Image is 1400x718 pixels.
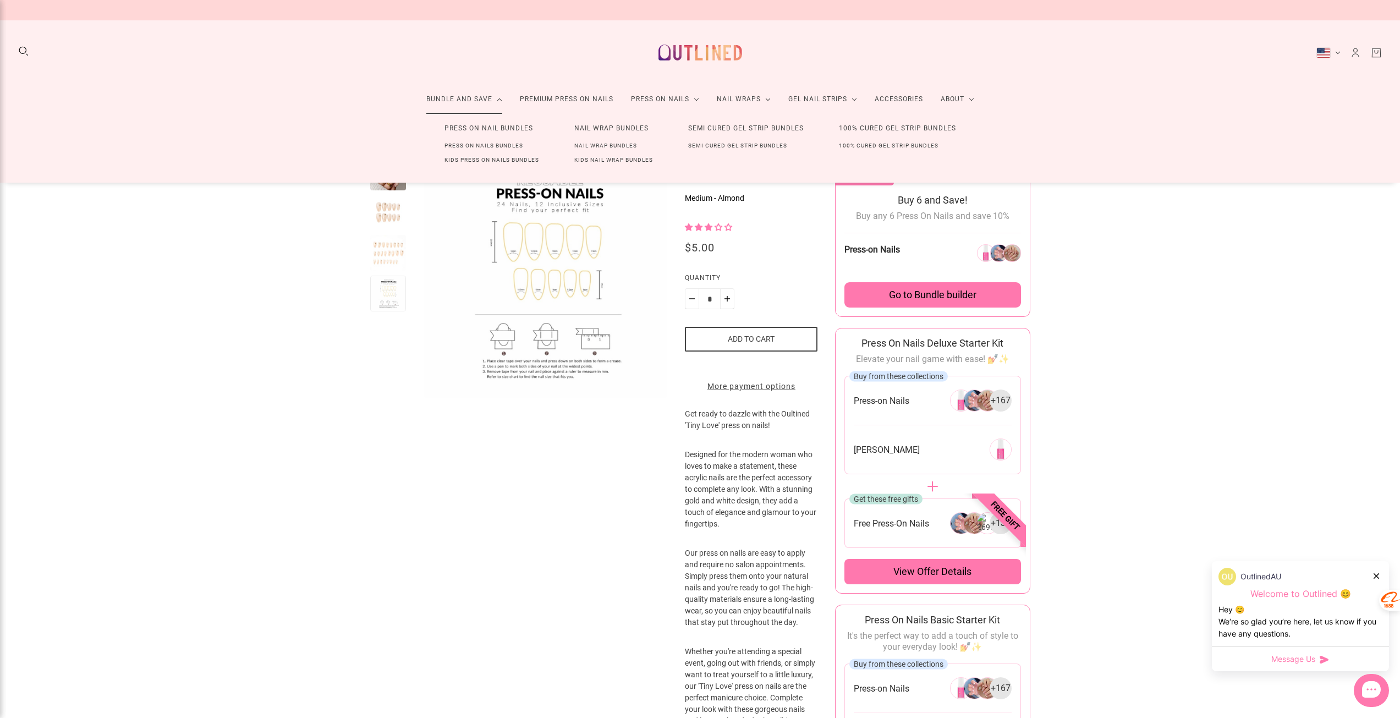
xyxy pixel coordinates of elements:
a: Press On Nails Bundles [427,139,541,153]
a: Gel Nail Strips [779,85,866,114]
img: 266304946256-2 [976,390,998,412]
span: Press-on Nails [844,244,900,255]
button: Add to cart [685,327,817,352]
a: Press On Nails [622,85,708,114]
a: Cart [1370,47,1382,59]
span: Press On Nails Deluxe Starter Kit [861,337,1003,349]
a: 100% Cured Gel Strip Bundles [821,139,956,153]
span: Press-on Nails [854,683,909,694]
img: Alpine Meadows-Press on Manicure-Outlined [424,154,667,398]
button: United States [1316,47,1341,58]
p: Designed for the modern woman who loves to make a statement, these acrylic nails are the perfect ... [685,449,817,547]
img: 266304946256-1 [963,390,985,412]
img: 266304946256-0 [950,390,972,412]
p: Welcome to Outlined 😊 [1218,588,1382,600]
img: 266304946256-0 [950,677,972,699]
a: Nail Wraps [708,85,779,114]
a: Semi Cured Gel Strip Bundles [671,139,805,153]
img: data:image/png;base64,iVBORw0KGgoAAAANSUhEUgAAACQAAAAkCAYAAADhAJiYAAAC0UlEQVR4AexVTWgTQRT+9i+bTdo... [1218,568,1236,585]
label: Quantity [685,272,817,288]
button: Search [18,45,30,57]
div: Hey 😊 We‘re so glad you’re here, let us know if you have any questions. [1218,604,1382,640]
span: Buy 6 and Save! [898,194,968,206]
span: Buy from these collections [854,372,943,381]
span: Free gift [956,467,1055,565]
img: 266304946256-1 [963,677,985,699]
a: Press On Nail Bundles [427,118,551,139]
span: It's the perfect way to add a touch of style to your everyday look! 💅✨ [847,631,1018,652]
a: Nail Wrap Bundles [557,118,666,139]
button: Plus [720,288,734,309]
p: Medium - Almond [685,193,817,204]
a: Bundle and Save [418,85,511,114]
a: Kids Nail Wrap Bundles [557,153,671,167]
span: Press On Nails Basic Starter Kit [865,614,1000,626]
a: Kids Press On Nails Bundles [427,153,557,167]
span: Buy from these collections [854,660,943,668]
a: Semi Cured Gel Strip Bundles [671,118,821,139]
span: + 167 [991,394,1011,407]
span: Buy any 6 Press On Nails and save 10% [856,211,1009,221]
a: Account [1349,47,1361,59]
div: $5.00 [685,242,715,254]
span: Press-on Nails [854,395,909,407]
span: Free Press-On Nails [854,518,929,529]
span: [PERSON_NAME] [854,444,920,456]
modal-trigger: Enlarge product image [424,154,667,398]
p: OutlinedAU [1240,571,1281,583]
img: 269291651152-0 [990,439,1012,461]
img: 266304946256-2 [976,677,998,699]
span: Go to Bundle builder [889,289,976,301]
span: 3.00 stars [685,223,732,232]
span: Elevate your nail game with ease! 💅✨ [856,354,1009,364]
a: Outlined [652,29,749,76]
a: Nail Wrap Bundles [557,139,655,153]
span: Message Us [1271,654,1315,665]
a: Premium Press On Nails [511,85,622,114]
a: More payment options [685,381,817,392]
span: + 167 [991,682,1011,694]
a: Accessories [866,85,932,114]
a: About [932,85,983,114]
a: 100% Cured Gel Strip Bundles [821,118,974,139]
p: Get ready to dazzle with the Oultined 'Tiny Love' press on nails! [685,408,817,449]
button: Minus [685,288,699,309]
span: View offer details [893,565,971,578]
span: Get these free gifts [854,495,918,503]
p: Our press on nails are easy to apply and require no salon appointments. Simply press them onto yo... [685,547,817,646]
